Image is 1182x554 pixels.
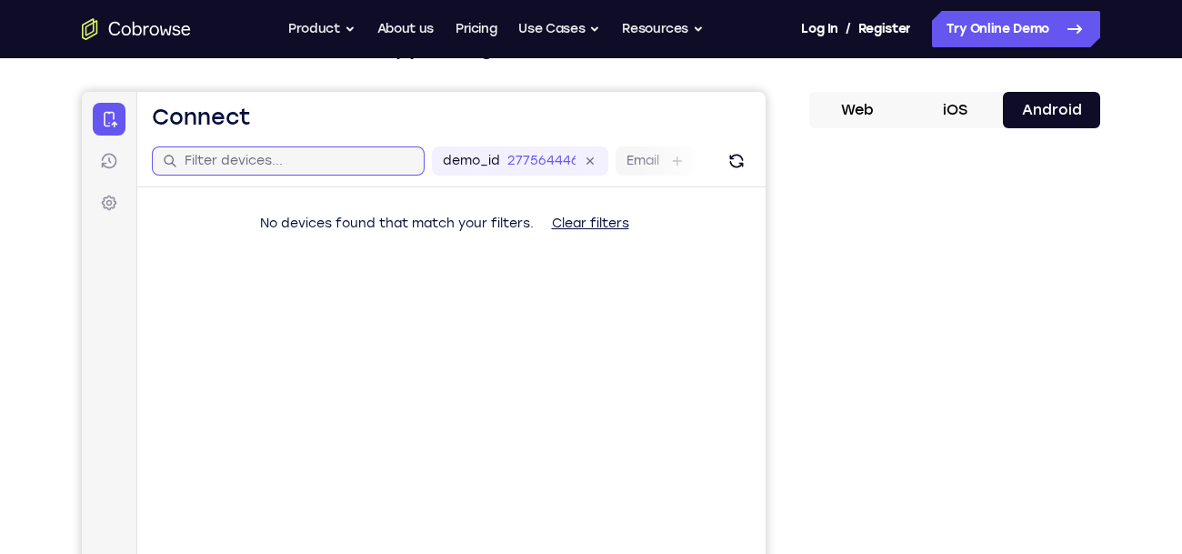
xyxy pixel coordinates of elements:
[858,11,911,47] a: Register
[932,11,1100,47] a: Try Online Demo
[288,11,356,47] button: Product
[377,11,434,47] a: About us
[518,11,600,47] button: Use Cases
[622,11,704,47] button: Resources
[178,124,452,139] span: No devices found that match your filters.
[456,11,497,47] a: Pricing
[82,18,191,40] a: Go to the home page
[907,92,1004,128] button: iOS
[801,11,837,47] a: Log In
[456,114,562,150] button: Clear filters
[1003,92,1100,128] button: Android
[846,18,851,40] span: /
[809,92,907,128] button: Web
